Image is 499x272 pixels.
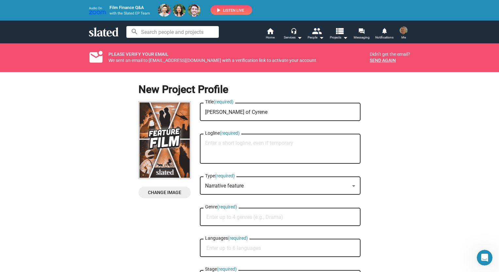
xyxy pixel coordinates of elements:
[266,27,274,35] mat-icon: home
[89,4,252,17] img: promo-live-zoom-ep-team4.png
[375,34,394,41] span: Notifications
[205,183,244,189] span: Narrative feature
[296,34,303,41] mat-icon: arrow_drop_down
[206,245,357,251] input: Enter up to 6 languages
[304,27,327,41] button: People
[88,53,104,61] mat-icon: mark_email_unread
[396,25,411,42] button: Tony HagelgansMe
[327,27,350,41] button: Projects
[358,28,364,34] mat-icon: forum
[206,214,357,220] input: Enter up to 4 genres (e.g., Drama)
[308,34,324,41] div: People
[335,26,344,36] mat-icon: view_list
[350,27,373,41] a: Messaging
[144,187,185,198] span: Change Image
[138,101,191,179] img: Simon of Cyrene
[259,27,282,41] a: Home
[284,34,302,41] div: Services
[291,28,297,34] mat-icon: headset_mic
[312,26,321,36] mat-icon: people
[370,51,410,57] div: Didn’t get the email?
[401,34,406,41] span: Me
[354,34,370,41] span: Messaging
[381,28,387,34] mat-icon: notifications
[126,26,219,38] input: Search people and projects
[108,57,364,64] div: We sent an email to [EMAIL_ADDRESS][DOMAIN_NAME] with a verification link to activate your account.
[138,187,191,198] button: Change Image
[108,50,364,57] div: PLEASE VERIFY YOUR EMAIL
[266,34,275,41] span: Home
[373,27,396,41] a: Notifications
[138,83,360,97] h1: New Project Profile
[400,26,408,34] img: Tony Hagelgans
[370,58,396,63] button: Send again
[477,250,492,265] iframe: Intercom live chat
[317,34,325,41] mat-icon: arrow_drop_down
[282,27,304,41] button: Services
[341,34,349,41] mat-icon: arrow_drop_down
[330,34,348,41] span: Projects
